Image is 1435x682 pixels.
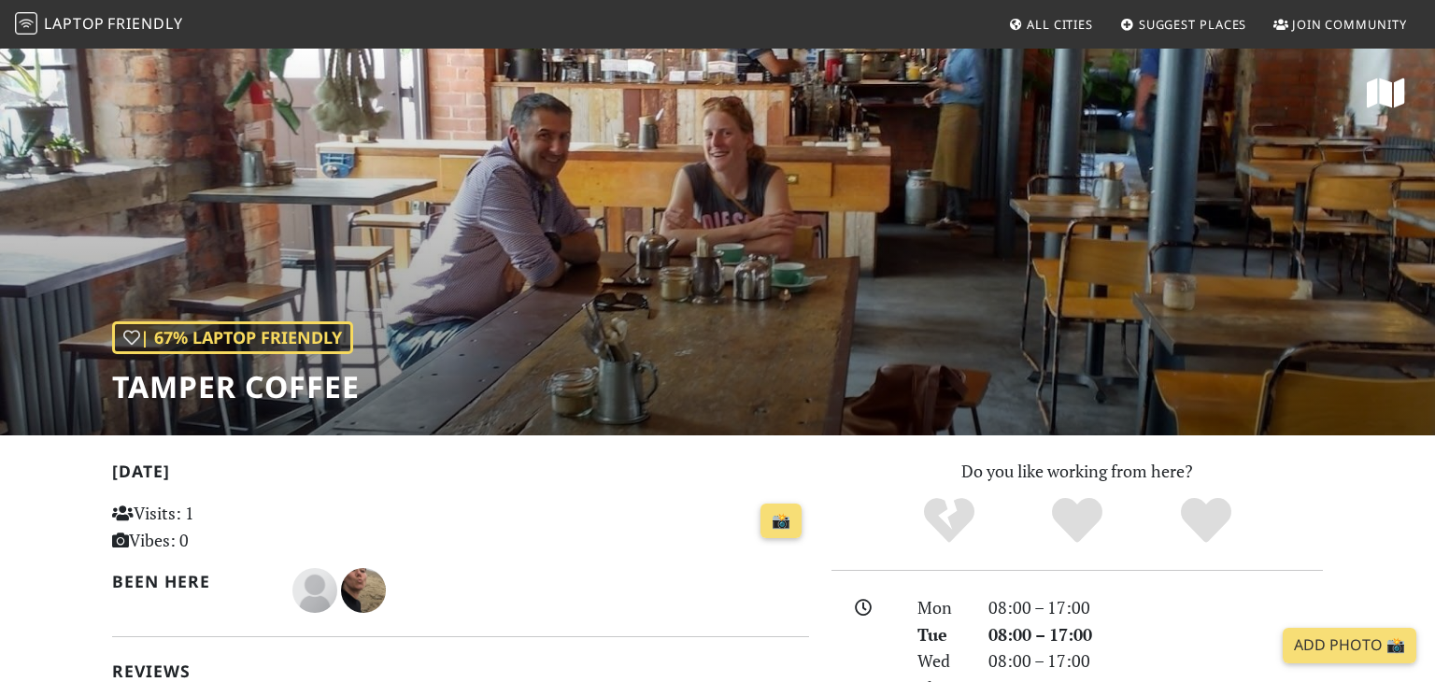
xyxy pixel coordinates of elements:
span: Rebecca Hearne [341,577,386,600]
h2: [DATE] [112,462,809,489]
a: Add Photo 📸 [1283,628,1416,663]
a: All Cities [1001,7,1101,41]
span: Laptop [44,13,105,34]
h2: Reviews [112,661,809,681]
span: Suggest Places [1139,16,1247,33]
span: Elijah B [292,577,341,600]
div: Yes [1013,495,1142,547]
div: 08:00 – 17:00 [977,647,1334,675]
a: LaptopFriendly LaptopFriendly [15,8,183,41]
div: Wed [906,647,977,675]
h2: Been here [112,572,270,591]
img: LaptopFriendly [15,12,37,35]
div: Definitely! [1142,495,1271,547]
div: 08:00 – 17:00 [977,621,1334,648]
div: Tue [906,621,977,648]
div: 08:00 – 17:00 [977,594,1334,621]
p: Visits: 1 Vibes: 0 [112,500,330,554]
h1: Tamper Coffee [112,369,360,405]
span: Join Community [1292,16,1407,33]
a: Suggest Places [1113,7,1255,41]
div: No [885,495,1014,547]
img: blank-535327c66bd565773addf3077783bbfce4b00ec00e9fd257753287c682c7fa38.png [292,568,337,613]
a: 📸 [760,504,802,539]
span: Friendly [107,13,182,34]
a: Join Community [1266,7,1414,41]
p: Do you like working from here? [831,458,1323,485]
div: Mon [906,594,977,621]
img: 1843-rebecca.jpg [341,568,386,613]
span: All Cities [1027,16,1093,33]
div: | 67% Laptop Friendly [112,321,353,354]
